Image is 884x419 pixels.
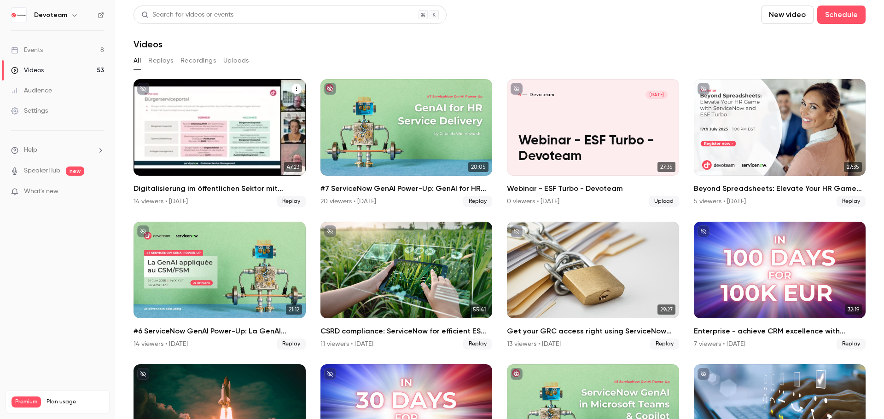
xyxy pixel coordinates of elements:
button: unpublished [698,368,710,380]
button: Recordings [180,53,216,68]
li: help-dropdown-opener [11,145,104,155]
div: 7 viewers • [DATE] [694,339,745,349]
a: Webinar - ESF Turbo - DevoteamDevoteam[DATE]Webinar - ESF Turbo - Devoteam27:35Webinar - ESF Turb... [507,79,679,207]
span: 55:41 [470,304,489,315]
button: unpublished [137,225,149,237]
span: Replay [837,196,866,207]
div: 14 viewers • [DATE] [134,339,188,349]
img: Webinar - ESF Turbo - Devoteam [518,91,527,99]
div: Audience [11,86,52,95]
a: 20:05#7 ServiceNow GenAI Power-Up: GenAI for HR Service Delivery20 viewers • [DATE]Replay [320,79,493,207]
a: 29:27Get your GRC access right using ServiceNow Entity-Based Access13 viewers • [DATE]Replay [507,222,679,350]
button: All [134,53,141,68]
li: Digitalisierung im öffentlichen Sektor mit ServiceNow CRM [134,79,306,207]
span: What's new [24,187,58,196]
a: 21:12#6 ServiceNow GenAI Power-Up: La GenAI appliquée au CSM/FSM14 viewers • [DATE]Replay [134,222,306,350]
h2: Webinar - ESF Turbo - Devoteam [507,183,679,194]
section: Videos [134,6,866,413]
li: #7 ServiceNow GenAI Power-Up: GenAI for HR Service Delivery [320,79,493,207]
a: 47:23Digitalisierung im öffentlichen Sektor mit ServiceNow CRM14 viewers • [DATE]Replay [134,79,306,207]
li: Webinar - ESF Turbo - Devoteam [507,79,679,207]
div: 5 viewers • [DATE] [694,197,746,206]
a: 55:41CSRD compliance: ServiceNow for efficient ESG reporting11 viewers • [DATE]Replay [320,222,493,350]
a: 32:19Enterprise - achieve CRM excellence with ServiceNow [DATE] for €100K7 viewers • [DATE]Replay [694,222,866,350]
h2: Enterprise - achieve CRM excellence with ServiceNow [DATE] for €100K [694,326,866,337]
h2: CSRD compliance: ServiceNow for efficient ESG reporting [320,326,493,337]
span: Replay [837,339,866,350]
span: Premium [12,396,41,408]
button: unpublished [698,83,710,95]
li: Enterprise - achieve CRM excellence with ServiceNow in 100 days for €100K [694,222,866,350]
span: Plan usage [47,398,104,406]
div: Search for videos or events [141,10,233,20]
span: new [66,166,84,176]
span: 47:23 [284,162,302,172]
a: SpeakerHub [24,166,60,176]
button: unpublished [137,368,149,380]
div: Events [11,46,43,55]
button: unpublished [698,225,710,237]
li: CSRD compliance: ServiceNow for efficient ESG reporting [320,222,493,350]
li: #6 ServiceNow GenAI Power-Up: La GenAI appliquée au CSM/FSM [134,222,306,350]
button: unpublished [511,83,523,95]
button: unpublished [511,225,523,237]
button: unpublished [137,83,149,95]
button: unpublished [511,368,523,380]
p: Webinar - ESF Turbo - Devoteam [518,133,668,164]
div: 20 viewers • [DATE] [320,197,376,206]
h2: Beyond Spreadsheets: Elevate Your HR Game with ServiceNow and ESF Turbo [694,183,866,194]
span: Upload [649,196,679,207]
button: unpublished [324,83,336,95]
span: Help [24,145,37,155]
h2: #6 ServiceNow GenAI Power-Up: La GenAI appliquée au CSM/FSM [134,326,306,337]
div: Videos [11,66,44,75]
button: Uploads [223,53,249,68]
span: Replay [650,339,679,350]
div: 13 viewers • [DATE] [507,339,561,349]
span: Replay [277,339,306,350]
span: Replay [463,196,492,207]
span: 20:05 [468,162,489,172]
a: 27:35Beyond Spreadsheets: Elevate Your HR Game with ServiceNow and ESF Turbo5 viewers • [DATE]Replay [694,79,866,207]
h2: #7 ServiceNow GenAI Power-Up: GenAI for HR Service Delivery [320,183,493,194]
span: 32:19 [845,304,862,315]
span: 27:35 [657,162,675,172]
span: 27:35 [844,162,862,172]
li: Get your GRC access right using ServiceNow Entity-Based Access [507,222,679,350]
iframe: Noticeable Trigger [93,188,104,196]
button: New video [761,6,814,24]
button: Schedule [817,6,866,24]
span: [DATE] [646,91,668,99]
h2: Digitalisierung im öffentlichen Sektor mit ServiceNow CRM [134,183,306,194]
span: Replay [463,339,492,350]
div: Settings [11,106,48,115]
div: 0 viewers • [DATE] [507,197,559,206]
button: Replays [148,53,173,68]
button: unpublished [324,225,336,237]
div: 11 viewers • [DATE] [320,339,373,349]
li: Beyond Spreadsheets: Elevate Your HR Game with ServiceNow and ESF Turbo [694,79,866,207]
img: Devoteam [12,8,26,23]
span: 29:27 [657,304,675,315]
div: 14 viewers • [DATE] [134,197,188,206]
h1: Videos [134,39,163,50]
p: Devoteam [529,92,554,98]
span: Replay [277,196,306,207]
h6: Devoteam [34,11,67,20]
h2: Get your GRC access right using ServiceNow Entity-Based Access [507,326,679,337]
span: 21:12 [286,304,302,315]
button: unpublished [324,368,336,380]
